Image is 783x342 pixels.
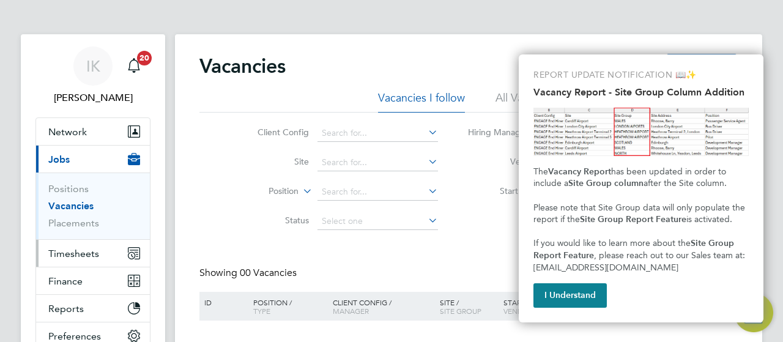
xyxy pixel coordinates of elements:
[317,213,438,230] input: Select one
[48,126,87,138] span: Network
[533,108,749,156] img: Site Group Column in Vacancy Report
[666,54,738,73] button: New Vacancy
[533,69,749,81] p: REPORT UPDATE NOTIFICATION 📖✨
[469,156,539,167] label: Vendor
[317,125,438,142] input: Search for...
[333,306,369,316] span: Manager
[239,215,309,226] label: Status
[330,292,437,321] div: Client Config /
[568,178,644,188] strong: Site Group column
[317,184,438,201] input: Search for...
[533,166,548,177] span: The
[199,267,299,280] div: Showing
[437,292,501,321] div: Site /
[519,54,763,322] div: Vacancy Report - Site Group Column Addition
[458,127,529,139] label: Hiring Manager
[244,292,330,321] div: Position /
[495,91,559,113] li: All Vacancies
[199,54,286,78] h2: Vacancies
[48,200,94,212] a: Vacancies
[533,86,749,98] h2: Vacancy Report - Site Group Column Addition
[533,283,607,308] button: I Understand
[686,214,732,225] span: is activated.
[35,91,150,105] span: Ivona Kucharska
[503,306,538,316] span: Vendors
[378,91,465,113] li: Vacancies I follow
[533,238,737,261] strong: Site Group Report Feature
[469,185,539,196] label: Start Date
[201,292,244,313] div: ID
[239,156,309,167] label: Site
[533,238,691,248] span: If you would like to learn more about the
[580,214,686,225] strong: Site Group Report Feature
[548,166,611,177] strong: Vacancy Report
[500,292,586,322] div: Start /
[137,51,152,65] span: 20
[48,330,101,342] span: Preferences
[48,217,99,229] a: Placements
[440,306,481,316] span: Site Group
[48,154,70,165] span: Jobs
[533,250,748,273] span: , please reach out to our Sales team at: [EMAIL_ADDRESS][DOMAIN_NAME]
[48,303,84,314] span: Reports
[644,178,727,188] span: after the Site column.
[239,127,309,138] label: Client Config
[533,166,729,189] span: has been updated in order to include a
[48,275,83,287] span: Finance
[48,183,89,195] a: Positions
[48,248,99,259] span: Timesheets
[317,154,438,171] input: Search for...
[533,203,748,225] span: Please note that Site Group data will only populate the report if the
[240,267,297,279] span: 00 Vacancies
[228,185,299,198] label: Position
[253,306,270,316] span: Type
[86,58,100,74] span: IK
[35,46,150,105] a: Go to account details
